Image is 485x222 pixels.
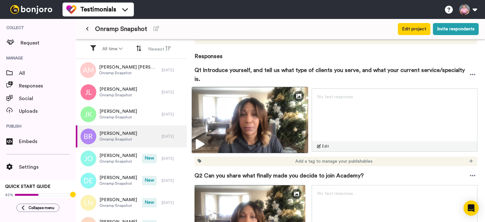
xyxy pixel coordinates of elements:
div: [DATE] [162,156,184,161]
span: [PERSON_NAME] [99,175,137,181]
div: [DATE] [162,200,184,205]
span: Collapse menu [28,205,54,210]
div: [DATE] [162,90,184,95]
span: Add a tag to manage your publishables [295,158,373,165]
span: Onramp Snapshot [99,159,137,164]
span: Onramp Snapshot [99,93,137,98]
span: Q1 Introduce yourself, and tell us what type of clients you serve, and what your current service/... [195,66,468,83]
span: Uploads [19,107,76,115]
button: Edit project [398,23,430,35]
span: Onramp Snapshot [99,181,137,186]
span: [PERSON_NAME] [99,153,137,159]
a: [PERSON_NAME]Onramp Snapshot[DATE] [76,125,187,147]
button: Collapse menu [16,204,59,212]
span: New [142,198,157,207]
span: Onramp Snapshot [99,137,137,142]
span: No text response [317,95,353,99]
div: Open Intercom Messenger [464,201,479,216]
img: jo.png [81,151,96,166]
button: All time [99,43,126,55]
span: 42% [5,192,13,197]
span: Onramp Snapshot [99,70,159,75]
span: Testimonials [80,5,116,14]
span: [PERSON_NAME] [99,86,137,93]
a: [PERSON_NAME]Onramp Snapshot[DATE] [76,103,187,125]
span: QUICK START GUIDE [5,184,51,189]
span: Q2 Can you share what finally made you decide to join Academy? [195,171,364,180]
div: [DATE] [162,112,184,117]
button: Newest [144,43,175,55]
span: Embeds [19,138,76,145]
img: jl.png [81,84,96,100]
a: [PERSON_NAME]Onramp SnapshotNew[DATE] [76,192,187,214]
span: New [142,154,157,163]
div: Tooltip anchor [70,192,76,197]
img: am.png [80,62,96,78]
div: [DATE] [162,68,184,73]
span: Onramp Snapshot [99,115,137,120]
span: [PERSON_NAME] [99,197,137,203]
span: Request [21,39,76,47]
span: No text response [317,191,353,196]
span: [PERSON_NAME] [99,108,137,115]
img: bj-logo-header-white.svg [8,5,55,14]
span: Onramp Snapshot [95,25,147,33]
img: de.png [81,173,96,189]
span: Onramp Snapshot [99,203,137,208]
div: [DATE] [162,178,184,183]
span: Social [19,95,76,102]
img: br.png [81,129,96,144]
img: tm-color.svg [66,4,76,15]
img: 3a2dc77f-6df4-407f-84fb-ba95a2d68c7d-thumbnail_full-1701101489.jpg [192,87,308,153]
div: [DATE] [162,134,184,139]
span: Edit [322,144,329,149]
a: [PERSON_NAME] [PERSON_NAME]Onramp Snapshot[DATE] [76,59,187,81]
a: [PERSON_NAME]Onramp Snapshot[DATE] [76,81,187,103]
button: Invite respondents [433,23,479,35]
span: All [19,69,76,77]
span: [PERSON_NAME] [PERSON_NAME] [99,64,159,70]
span: New [142,176,157,185]
img: ln.png [81,195,96,211]
a: [PERSON_NAME]Onramp SnapshotNew[DATE] [76,147,187,170]
img: jk.png [81,106,96,122]
span: [PERSON_NAME] [99,130,137,137]
span: Responses [19,82,76,90]
span: Settings [19,163,76,171]
span: Responses [195,44,477,61]
a: [PERSON_NAME]Onramp SnapshotNew[DATE] [76,170,187,192]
